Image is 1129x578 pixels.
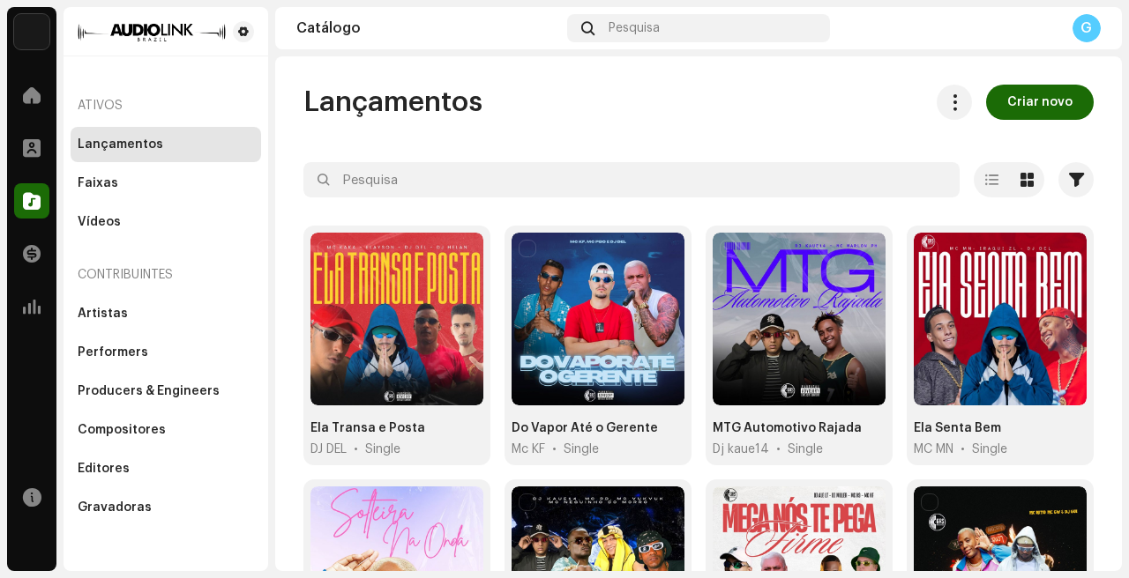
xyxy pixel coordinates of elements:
[71,166,261,201] re-m-nav-item: Faixas
[713,441,769,458] span: Dj kaue14
[914,441,953,458] span: MC MN
[71,204,261,240] re-m-nav-item: Vídeos
[303,162,960,197] input: Pesquisa
[609,21,660,35] span: Pesquisa
[78,345,148,359] div: Performers
[788,441,823,458] div: Single
[78,21,226,42] img: 66658775-0fc6-4e6d-a4eb-175c1c38218d
[776,441,781,458] span: •
[303,85,482,120] span: Lançamentos
[71,254,261,296] re-a-nav-header: Contribuintes
[512,419,658,437] div: Do Vapor Até o Gerente
[78,215,121,229] div: Vídeos
[365,441,400,458] div: Single
[78,500,152,515] div: Gravadoras
[564,441,599,458] div: Single
[986,85,1094,120] button: Criar novo
[914,419,1001,437] div: Ela Senta Bem
[78,176,118,190] div: Faixas
[512,441,545,458] span: Mc KF
[78,462,130,476] div: Editores
[71,490,261,525] re-m-nav-item: Gravadoras
[972,441,1007,458] div: Single
[296,21,560,35] div: Catálogo
[71,127,261,162] re-m-nav-item: Lançamentos
[78,423,166,437] div: Compositores
[14,14,49,49] img: 730b9dfe-18b5-4111-b483-f30b0c182d82
[78,307,128,321] div: Artistas
[310,441,347,458] span: DJ DEL
[961,441,965,458] span: •
[78,137,163,152] div: Lançamentos
[71,374,261,409] re-m-nav-item: Producers & Engineers
[71,335,261,370] re-m-nav-item: Performers
[1007,85,1073,120] span: Criar novo
[354,441,358,458] span: •
[78,384,220,398] div: Producers & Engineers
[71,296,261,331] re-m-nav-item: Artistas
[310,419,425,437] div: Ela Transa e Posta
[71,451,261,486] re-m-nav-item: Editores
[1073,14,1101,42] div: G
[71,412,261,448] re-m-nav-item: Compositores
[71,85,261,127] re-a-nav-header: Ativos
[552,441,557,458] span: •
[713,419,862,437] div: MTG Automotivo Rajada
